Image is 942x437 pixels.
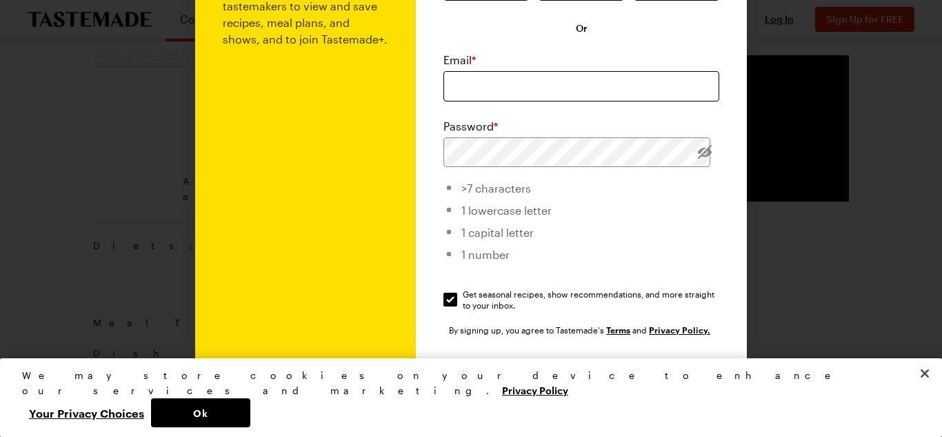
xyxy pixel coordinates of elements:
[151,398,250,427] button: Ok
[606,324,630,336] a: Tastemade Terms of Service
[461,248,510,261] span: 1 number
[22,398,151,427] button: Your Privacy Choices
[502,383,568,396] a: More information about your privacy, opens in a new tab
[449,323,714,337] div: By signing up, you agree to Tastemade's and
[443,52,476,68] label: Email
[22,368,908,427] div: Privacy
[910,358,940,389] button: Close
[576,21,588,35] span: Or
[461,226,534,239] span: 1 capital letter
[461,204,552,217] span: 1 lowercase letter
[443,293,457,307] input: Get seasonal recipes, show recommendations, and more straight to your inbox.
[461,182,531,195] span: >7 characters
[443,118,498,135] label: Password
[463,289,721,311] span: Get seasonal recipes, show recommendations, and more straight to your inbox.
[649,324,710,336] a: Tastemade Privacy Policy
[22,368,908,398] div: We may store cookies on your device to enhance our services and marketing.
